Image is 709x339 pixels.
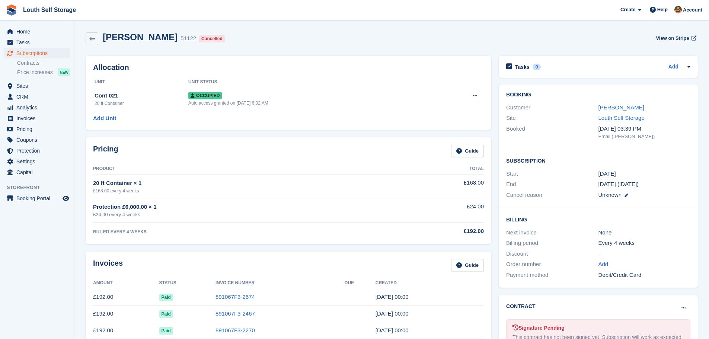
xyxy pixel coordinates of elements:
[199,35,225,42] div: Cancelled
[215,294,255,300] a: 891067F3-2674
[93,163,390,175] th: Product
[345,277,376,289] th: Due
[93,76,188,88] th: Unit
[16,145,61,156] span: Protection
[93,211,390,218] div: £24.00 every 4 weeks
[390,175,484,198] td: £168.00
[598,228,690,237] div: None
[58,68,70,76] div: NEW
[506,215,690,223] h2: Billing
[93,259,123,271] h2: Invoices
[4,167,70,178] a: menu
[159,277,215,289] th: Status
[16,48,61,58] span: Subscriptions
[657,6,668,13] span: Help
[598,104,644,111] a: [PERSON_NAME]
[93,188,390,194] div: £168.00 every 4 weeks
[4,124,70,134] a: menu
[4,37,70,48] a: menu
[93,306,159,322] td: £192.00
[506,191,598,199] div: Cancel reason
[4,92,70,102] a: menu
[93,179,390,188] div: 20 ft Container × 1
[598,192,622,198] span: Unknown
[93,289,159,306] td: £192.00
[533,64,541,70] div: 0
[4,48,70,58] a: menu
[598,181,639,187] span: [DATE] ([DATE])
[4,156,70,167] a: menu
[376,327,409,333] time: 2025-05-28 23:00:32 UTC
[451,259,484,271] a: Guide
[103,32,178,42] h2: [PERSON_NAME]
[506,170,598,178] div: Start
[17,60,70,67] a: Contracts
[512,324,684,332] div: Signature Pending
[390,227,484,236] div: £192.00
[61,194,70,203] a: Preview store
[506,228,598,237] div: Next invoice
[16,113,61,124] span: Invoices
[598,115,645,121] a: Louth Self Storage
[16,156,61,167] span: Settings
[188,76,435,88] th: Unit Status
[506,239,598,247] div: Billing period
[668,63,678,71] a: Add
[16,124,61,134] span: Pricing
[598,271,690,279] div: Debit/Credit Card
[215,277,345,289] th: Invoice Number
[16,26,61,37] span: Home
[95,100,188,107] div: 20 ft Container
[4,81,70,91] a: menu
[7,184,74,191] span: Storefront
[506,125,598,140] div: Booked
[16,81,61,91] span: Sites
[181,34,196,43] div: 51122
[16,37,61,48] span: Tasks
[506,92,690,98] h2: Booking
[390,198,484,223] td: £24.00
[620,6,635,13] span: Create
[506,260,598,269] div: Order number
[598,125,690,133] div: [DATE] 03:39 PM
[93,322,159,339] td: £192.00
[506,103,598,112] div: Customer
[215,327,255,333] a: 891067F3-2270
[506,250,598,258] div: Discount
[376,310,409,317] time: 2025-06-25 23:00:59 UTC
[506,114,598,122] div: Site
[159,310,173,318] span: Paid
[506,271,598,279] div: Payment method
[598,170,616,178] time: 2024-09-18 23:00:00 UTC
[17,68,70,76] a: Price increases NEW
[6,4,17,16] img: stora-icon-8386f47178a22dfd0bd8f6a31ec36ba5ce8667c1dd55bd0f319d3a0aa187defe.svg
[93,114,116,123] a: Add Unit
[674,6,682,13] img: Andy Smith
[506,180,598,189] div: End
[16,102,61,113] span: Analytics
[159,294,173,301] span: Paid
[95,92,188,100] div: Cont 021
[4,113,70,124] a: menu
[598,239,690,247] div: Every 4 weeks
[683,6,702,14] span: Account
[376,294,409,300] time: 2025-07-23 23:00:17 UTC
[16,167,61,178] span: Capital
[16,193,61,204] span: Booking Portal
[4,193,70,204] a: menu
[656,35,689,42] span: View on Stripe
[93,228,390,235] div: BILLED EVERY 4 WEEKS
[16,135,61,145] span: Coupons
[16,92,61,102] span: CRM
[93,203,390,211] div: Protection £6,000.00 × 1
[4,145,70,156] a: menu
[4,26,70,37] a: menu
[215,310,255,317] a: 891067F3-2467
[93,145,118,157] h2: Pricing
[188,100,435,106] div: Auto access granted on [DATE] 6:02 AM
[17,69,53,76] span: Price increases
[451,145,484,157] a: Guide
[506,303,536,310] h2: Contract
[515,64,530,70] h2: Tasks
[390,163,484,175] th: Total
